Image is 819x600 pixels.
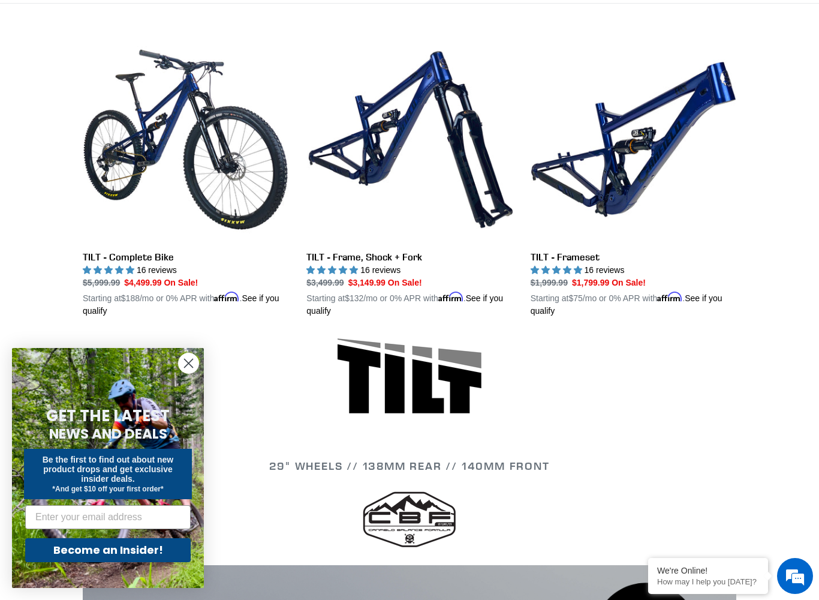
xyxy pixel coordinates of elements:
[52,485,163,493] span: *And get $10 off your first order*
[197,6,225,35] div: Minimize live chat window
[25,505,191,529] input: Enter your email address
[80,67,219,83] div: Chat with us now
[46,405,170,427] span: GET THE LATEST
[25,538,191,562] button: Become an Insider!
[13,66,31,84] div: Navigation go back
[178,353,199,374] button: Close dialog
[38,60,68,90] img: d_696896380_company_1647369064580_696896380
[6,328,228,370] textarea: Type your message and hit 'Enter'
[49,424,167,443] span: NEWS AND DEALS
[43,455,174,484] span: Be the first to find out about new product drops and get exclusive insider deals.
[657,577,759,586] p: How may I help you today?
[657,566,759,575] div: We're Online!
[269,459,549,473] span: 29" WHEELS // 138mm REAR // 140mm FRONT
[70,151,165,272] span: We're online!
